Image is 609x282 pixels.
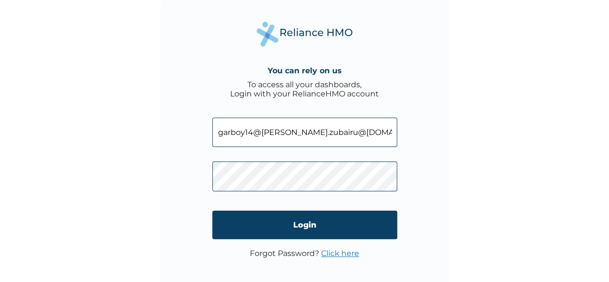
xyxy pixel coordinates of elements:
a: Click here [321,249,359,258]
input: Login [212,211,397,239]
img: Reliance Health's Logo [257,22,353,46]
h4: You can rely on us [268,66,342,75]
p: Forgot Password? [250,249,359,258]
input: Email address or HMO ID [212,118,397,147]
div: To access all your dashboards, Login with your RelianceHMO account [230,80,379,98]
